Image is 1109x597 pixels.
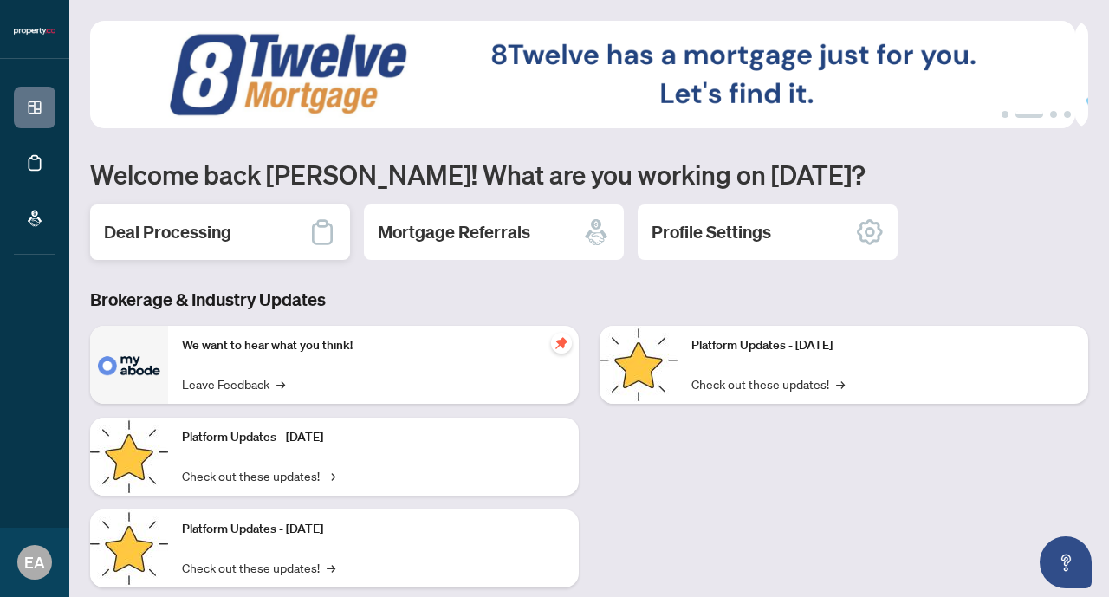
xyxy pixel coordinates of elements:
[104,220,231,244] h2: Deal Processing
[691,374,845,393] a: Check out these updates!→
[182,374,285,393] a: Leave Feedback→
[327,466,335,485] span: →
[90,21,1075,128] img: Slide 1
[182,428,565,447] p: Platform Updates - [DATE]
[836,374,845,393] span: →
[691,336,1074,355] p: Platform Updates - [DATE]
[90,509,168,587] img: Platform Updates - July 21, 2025
[90,158,1088,191] h1: Welcome back [PERSON_NAME]! What are you working on [DATE]?
[1050,111,1057,118] button: 3
[1064,111,1071,118] button: 4
[182,466,335,485] a: Check out these updates!→
[1015,111,1043,118] button: 2
[327,558,335,577] span: →
[14,26,55,36] img: logo
[182,520,565,539] p: Platform Updates - [DATE]
[1002,111,1008,118] button: 1
[24,550,45,574] span: EA
[551,333,572,354] span: pushpin
[90,326,168,404] img: We want to hear what you think!
[600,326,678,404] img: Platform Updates - June 23, 2025
[182,336,565,355] p: We want to hear what you think!
[1040,536,1092,588] button: Open asap
[90,418,168,496] img: Platform Updates - September 16, 2025
[652,220,771,244] h2: Profile Settings
[378,220,530,244] h2: Mortgage Referrals
[182,558,335,577] a: Check out these updates!→
[90,288,1088,312] h3: Brokerage & Industry Updates
[276,374,285,393] span: →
